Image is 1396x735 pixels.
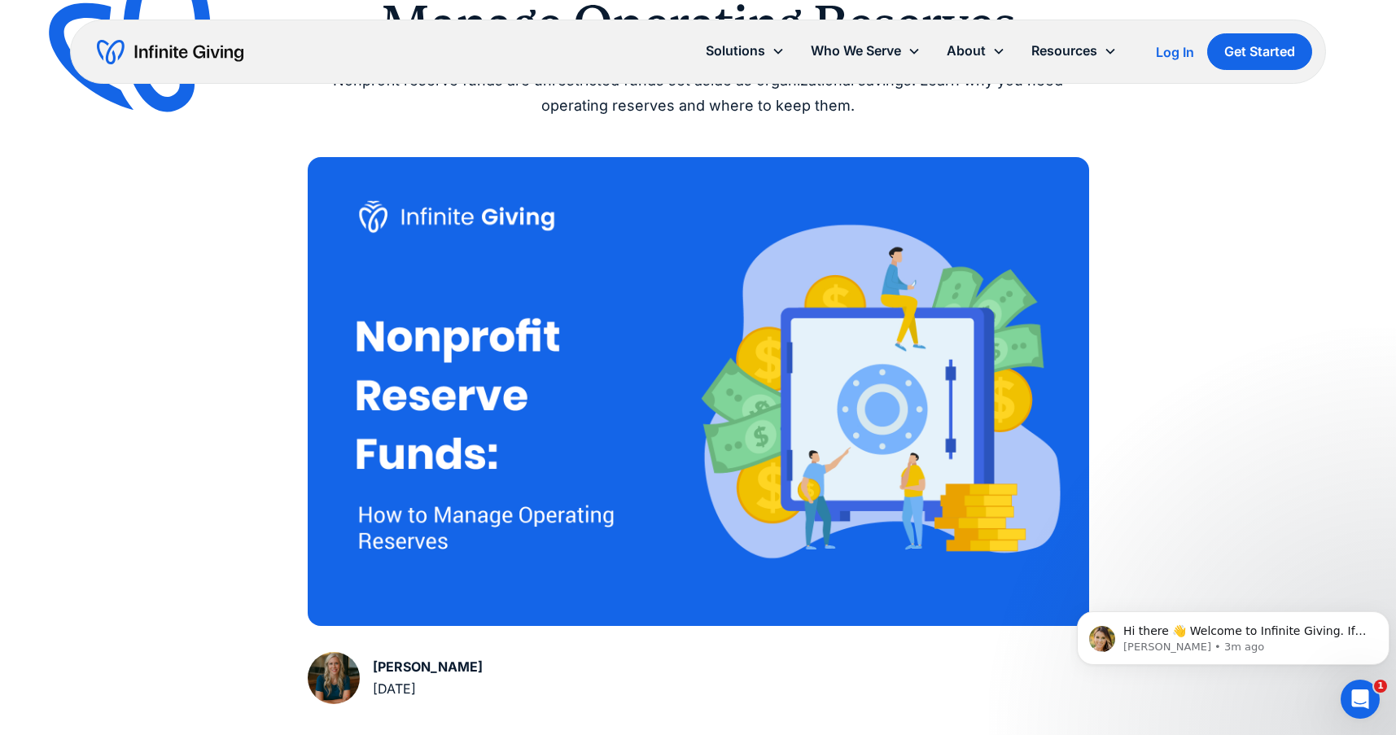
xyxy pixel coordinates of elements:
[1374,680,1387,693] span: 1
[308,652,483,704] a: [PERSON_NAME][DATE]
[1031,40,1097,62] div: Resources
[97,39,243,65] a: home
[373,678,483,700] div: [DATE]
[1207,33,1312,70] a: Get Started
[1018,33,1130,68] div: Resources
[1156,42,1194,62] a: Log In
[934,33,1018,68] div: About
[1156,46,1194,59] div: Log In
[798,33,934,68] div: Who We Serve
[1341,680,1380,719] iframe: Intercom live chat
[308,68,1089,118] div: Nonprofit reserve funds are unrestricted funds set aside as organizational savings. Learn why you...
[373,656,483,678] div: [PERSON_NAME]
[693,33,798,68] div: Solutions
[706,40,765,62] div: Solutions
[947,40,986,62] div: About
[1070,577,1396,691] iframe: Intercom notifications message
[811,40,901,62] div: Who We Serve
